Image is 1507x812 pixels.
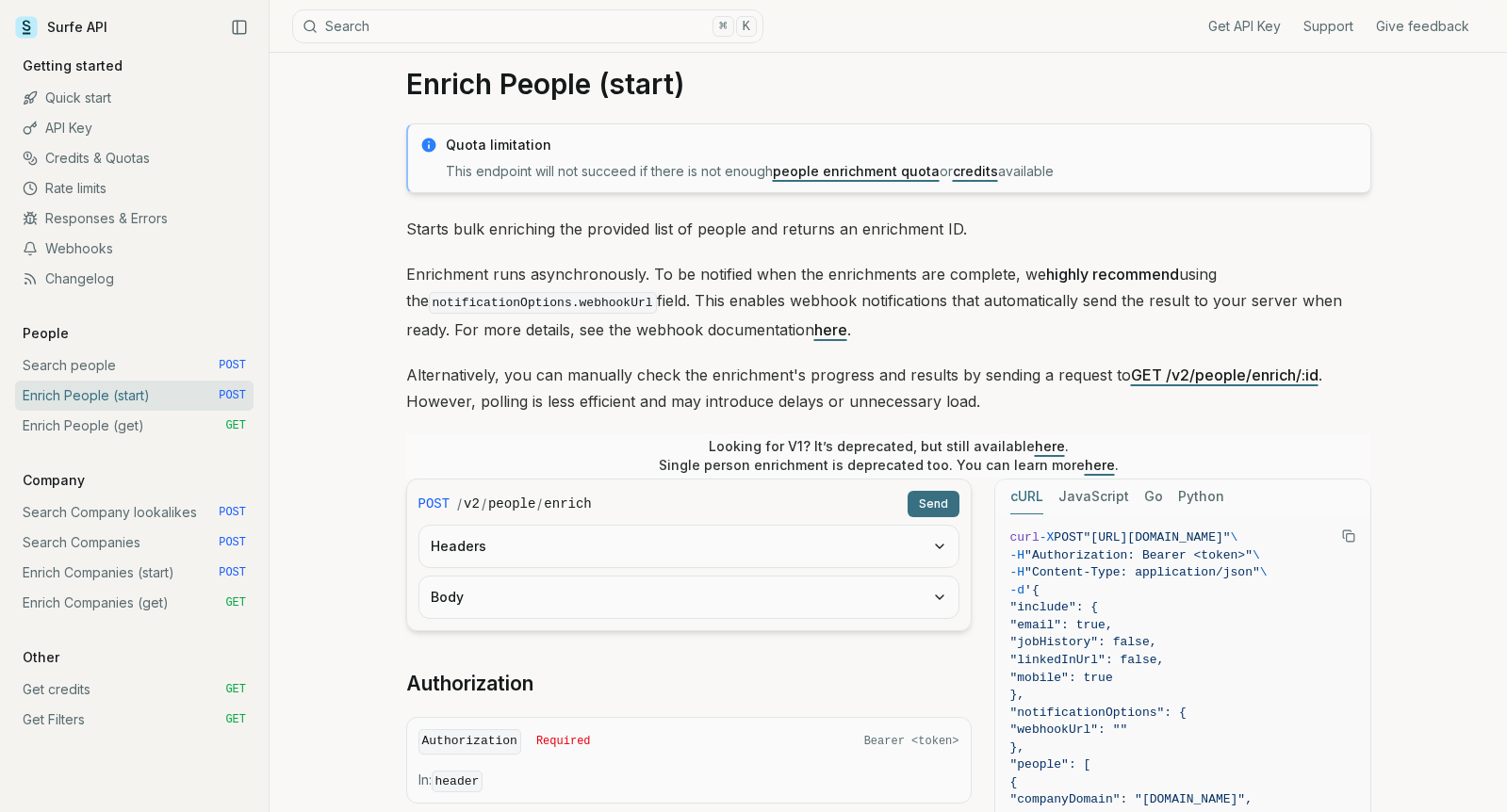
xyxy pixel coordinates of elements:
code: v2 [464,495,480,513]
span: Bearer <token> [864,734,959,749]
button: Collapse Sidebar [225,13,254,41]
span: GET [225,682,246,697]
span: POST [1054,530,1083,544]
p: Getting started [15,57,130,75]
p: This endpoint will not succeed if there is not enough or available [446,162,1359,181]
span: "email": true, [1010,618,1113,632]
span: -X [1040,530,1055,544]
button: Go [1144,479,1163,514]
span: GET [225,595,246,610]
button: Copy Text [1335,522,1363,550]
a: Search Company lookalikes POST [15,497,254,528]
span: / [537,495,542,513]
span: "jobHistory": false, [1010,635,1157,649]
a: here [814,320,847,339]
a: GET /v2/people/enrich/:id [1131,365,1319,384]
span: "linkedInUrl": false, [1010,653,1165,667]
span: "companyDomain": "[DOMAIN_NAME]", [1010,792,1253,806]
p: People [15,324,76,343]
span: }, [1010,688,1025,702]
h1: Enrich People (start) [406,67,1371,101]
a: Get Filters GET [15,705,254,735]
a: Enrich Companies (get) GET [15,588,254,618]
strong: highly recommend [1046,265,1179,284]
span: curl [1010,530,1040,544]
a: Enrich Companies (start) POST [15,558,254,588]
a: Get API Key [1208,17,1281,36]
span: "Content-Type: application/json" [1024,565,1260,579]
span: / [482,495,486,513]
span: POST [219,535,246,550]
span: POST [219,565,246,580]
p: In: [418,771,959,791]
code: notificationOptions.webhookUrl [429,292,657,314]
span: -H [1010,548,1025,562]
code: header [432,771,483,792]
a: Enrich People (start) POST [15,381,254,411]
a: Responses & Errors [15,203,254,234]
a: people enrichment quota [773,163,940,179]
a: here [1085,457,1115,473]
a: here [1035,438,1065,454]
a: Changelog [15,264,254,294]
p: Starts bulk enriching the provided list of people and returns an enrichment ID. [406,216,1371,242]
a: Quick start [15,83,254,113]
span: GET [225,712,246,727]
a: Webhooks [15,234,254,264]
span: "webhookUrl": "" [1010,723,1128,737]
span: / [457,495,462,513]
p: Company [15,471,92,490]
code: enrich [544,495,591,513]
button: Send [908,491,959,517]
p: Looking for V1? It’s deprecated, but still available . Single person enrichment is deprecated too... [659,437,1119,475]
p: Alternatively, you can manually check the enrichment's progress and results by sending a request ... [406,362,1371,414]
a: credits [953,163,998,179]
span: Required [536,734,591,749]
button: cURL [1010,479,1043,514]
span: "mobile": true [1010,671,1113,685]
a: Rate limits [15,173,254,203]
span: "include": { [1010,600,1099,614]
span: { [1010,775,1018,789]
span: "Authorization: Bearer <token>" [1024,548,1253,562]
kbd: ⌘ [713,16,733,37]
span: "notificationOptions": { [1010,706,1187,720]
span: "[URL][DOMAIN_NAME]" [1084,530,1231,544]
button: Python [1178,479,1224,514]
a: Give feedback [1376,17,1469,36]
a: Search people POST [15,350,254,381]
a: Search Companies POST [15,528,254,558]
a: Surfe API [15,13,107,41]
span: -H [1010,565,1025,579]
span: '{ [1024,583,1040,597]
span: \ [1253,548,1260,562]
span: "people": [ [1010,757,1091,771]
span: \ [1260,565,1268,579]
a: Support [1303,17,1353,36]
a: Get credits GET [15,674,254,705]
button: Headers [419,526,958,567]
code: Authorization [418,729,521,755]
button: Body [419,577,958,618]
span: -d [1010,583,1025,597]
a: Enrich People (get) GET [15,411,254,441]
a: Authorization [406,671,533,697]
button: Search⌘K [292,9,763,43]
a: API Key [15,113,254,143]
span: \ [1231,530,1238,544]
span: POST [219,358,246,373]
span: GET [225,418,246,433]
a: Credits & Quotas [15,143,254,173]
button: JavaScript [1058,479,1129,514]
span: POST [219,388,246,403]
code: people [488,495,535,513]
span: }, [1010,740,1025,755]
kbd: K [736,16,757,37]
p: Other [15,648,67,667]
span: POST [418,495,450,513]
p: Quota limitation [446,136,1359,154]
p: Enrichment runs asynchronously. To be notified when the enrichments are complete, we using the fi... [406,261,1371,343]
span: POST [219,505,246,520]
